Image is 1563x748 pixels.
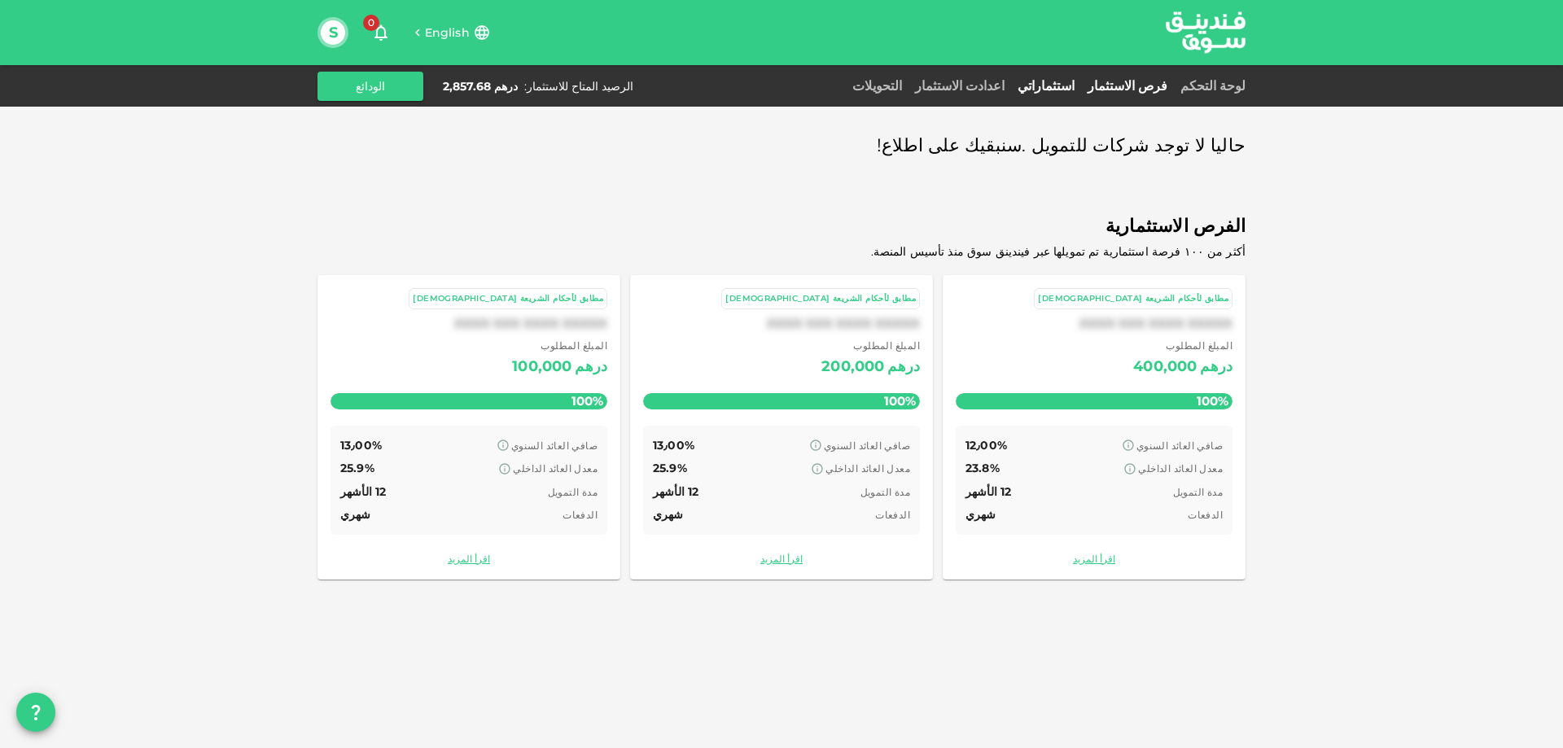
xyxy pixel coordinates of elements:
[331,316,607,331] div: XXXX XXX XXXX XXXXX
[1193,389,1232,413] span: 100%
[965,507,996,522] span: شهري
[1133,354,1197,380] div: 400,000
[321,20,345,45] button: S
[16,693,55,732] button: question
[363,15,379,31] span: 0
[575,354,607,380] div: درهم
[653,438,694,453] span: 13٫00%
[877,130,1246,162] span: حاليا لا توجد شركات للتمويل .سنبقيك على اطلاع!
[365,16,397,49] button: 0
[1038,292,1228,306] div: مطابق لأحكام الشريعة [DEMOGRAPHIC_DATA]
[340,507,371,522] span: شهري
[956,551,1232,566] a: اقرأ المزيد
[1166,1,1246,63] a: logo
[653,484,698,499] span: 12 الأشهر
[887,354,920,380] div: درهم
[725,292,916,306] div: مطابق لأحكام الشريعة [DEMOGRAPHIC_DATA]
[340,484,386,499] span: 12 الأشهر
[653,461,687,475] span: 25.9%
[317,275,620,580] a: مطابق لأحكام الشريعة [DEMOGRAPHIC_DATA]XXXX XXX XXXX XXXXX المبلغ المطلوب درهم100,000100% صافي ال...
[1138,462,1223,475] span: معدل العائد الداخلي
[880,389,920,413] span: 100%
[1200,354,1232,380] div: درهم
[340,438,382,453] span: 13٫00%
[875,509,910,521] span: الدفعات
[563,509,598,521] span: الدفعات
[821,338,920,354] span: المبلغ المطلوب
[956,316,1232,331] div: XXXX XXX XXXX XXXXX
[943,275,1246,580] a: مطابق لأحكام الشريعة [DEMOGRAPHIC_DATA]XXXX XXX XXXX XXXXX المبلغ المطلوب درهم400,000100% صافي ال...
[567,389,607,413] span: 100%
[643,316,920,331] div: XXXX XXX XXXX XXXXX
[1174,78,1246,94] a: لوحة التحكم
[965,484,1011,499] span: 12 الأشهر
[860,486,910,498] span: مدة التمويل
[513,462,598,475] span: معدل العائد الداخلي
[512,338,607,354] span: المبلغ المطلوب
[643,551,920,566] a: اقرأ المزيد
[821,354,884,380] div: 200,000
[1188,509,1223,521] span: الدفعات
[965,461,1000,475] span: 23.8%
[1145,1,1267,63] img: logo
[340,461,374,475] span: 25.9%
[1136,440,1223,452] span: صافي العائد السنوي
[1133,338,1232,354] span: المبلغ المطلوب
[1173,486,1223,498] span: مدة التمويل
[1011,78,1081,94] a: استثماراتي
[425,25,470,40] span: English
[413,292,603,306] div: مطابق لأحكام الشريعة [DEMOGRAPHIC_DATA]
[824,440,910,452] span: صافي العائد السنوي
[871,244,1246,259] span: أكثر من ١٠٠ فرصة استثمارية تم تمويلها عبر فيندينق سوق منذ تأسيس المنصة.
[524,78,633,94] div: الرصيد المتاح للاستثمار :
[317,211,1246,243] span: الفرص الاستثمارية
[825,462,910,475] span: معدل العائد الداخلي
[630,275,933,580] a: مطابق لأحكام الشريعة [DEMOGRAPHIC_DATA]XXXX XXX XXXX XXXXX المبلغ المطلوب درهم200,000100% صافي ال...
[511,440,598,452] span: صافي العائد السنوي
[908,78,1011,94] a: اعدادت الاستثمار
[512,354,571,380] div: 100,000
[548,486,598,498] span: مدة التمويل
[846,78,908,94] a: التحويلات
[965,438,1007,453] span: 12٫00%
[443,78,518,94] div: درهم 2,857.68
[317,72,423,101] button: الودائع
[653,507,684,522] span: شهري
[1081,78,1174,94] a: فرص الاستثمار
[331,551,607,566] a: اقرأ المزيد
